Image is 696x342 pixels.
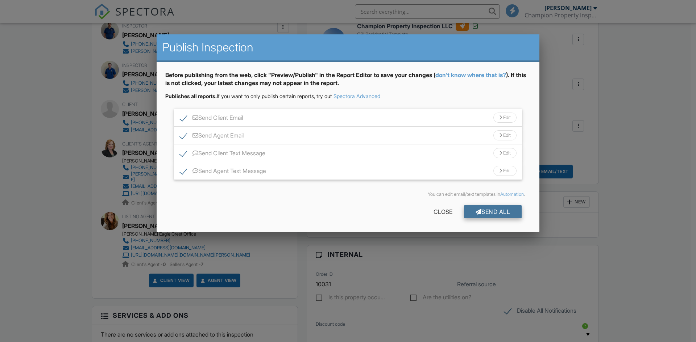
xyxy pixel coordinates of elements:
div: You can edit email/text templates in . [171,191,525,197]
div: Before publishing from the web, click "Preview/Publish" in the Report Editor to save your changes... [165,71,531,93]
a: don't know where that is? [435,71,506,79]
div: Edit [493,148,517,158]
span: If you want to only publish certain reports, try out [165,93,332,99]
label: Send Agent Email [180,132,244,141]
div: Close [422,205,464,218]
strong: Publishes all reports. [165,93,217,99]
div: Edit [493,130,517,140]
h2: Publish Inspection [162,40,534,55]
label: Send Client Email [180,114,243,123]
label: Send Agent Text Message [180,168,266,177]
a: Automation [500,191,524,197]
div: Edit [493,166,517,176]
label: Send Client Text Message [180,150,265,159]
div: Send All [464,205,522,218]
a: Spectora Advanced [333,93,380,99]
div: Edit [493,113,517,123]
